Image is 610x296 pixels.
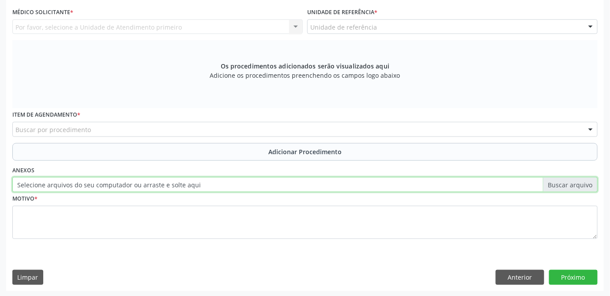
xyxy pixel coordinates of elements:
[268,147,342,156] span: Adicionar Procedimento
[12,6,73,19] label: Médico Solicitante
[221,61,389,71] span: Os procedimentos adicionados serão visualizados aqui
[549,270,598,285] button: Próximo
[310,23,377,32] span: Unidade de referência
[12,164,34,178] label: Anexos
[496,270,544,285] button: Anterior
[210,71,400,80] span: Adicione os procedimentos preenchendo os campos logo abaixo
[307,6,377,19] label: Unidade de referência
[12,108,80,122] label: Item de agendamento
[12,192,38,206] label: Motivo
[15,125,91,134] span: Buscar por procedimento
[12,143,598,161] button: Adicionar Procedimento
